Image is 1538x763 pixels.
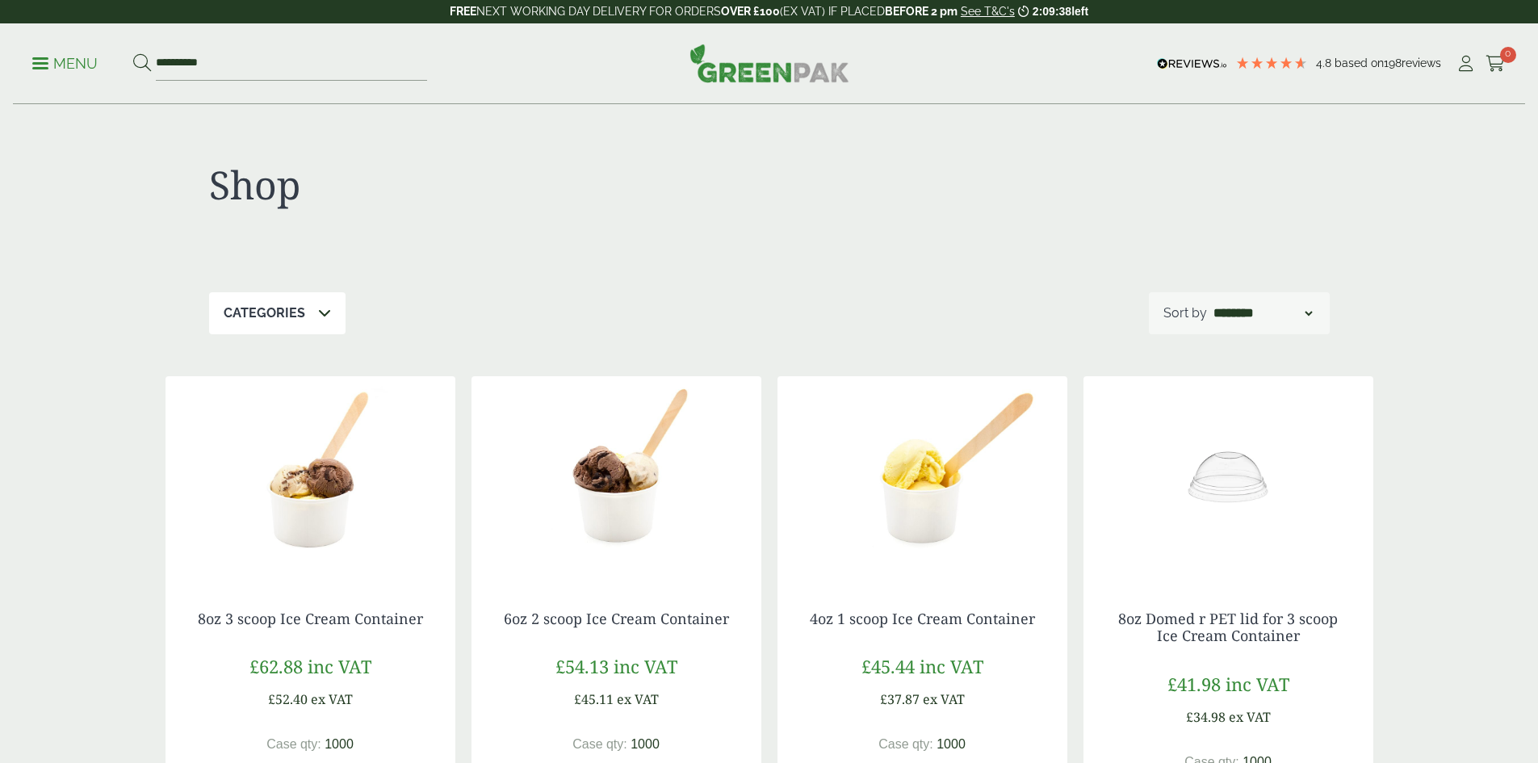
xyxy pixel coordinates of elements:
div: 4.79 Stars [1235,56,1308,70]
span: 198 [1384,57,1402,69]
strong: BEFORE 2 pm [885,5,958,18]
a: 4oz 1 scoop Ice Cream Container [810,609,1035,628]
img: 4oz Ice Cream lid [1083,376,1373,578]
span: 0 [1500,47,1516,63]
span: inc VAT [1226,672,1289,696]
strong: OVER £100 [721,5,780,18]
strong: FREE [450,5,476,18]
span: ex VAT [1229,708,1271,726]
h1: Shop [209,161,769,208]
span: inc VAT [920,654,983,678]
span: ex VAT [311,690,353,708]
img: GreenPak Supplies [689,44,849,82]
span: ex VAT [923,690,965,708]
span: 1000 [325,737,354,751]
span: 1000 [937,737,966,751]
a: 6oz 2 scoop Ice Cream Container [504,609,729,628]
span: 4.8 [1316,57,1335,69]
p: Sort by [1163,304,1207,323]
span: inc VAT [308,654,371,678]
a: 8oz 3 scoop Ice Cream Container [198,609,423,628]
span: £41.98 [1167,672,1221,696]
span: £45.11 [574,690,614,708]
span: Case qty: [266,737,321,751]
span: Case qty: [572,737,627,751]
img: 8oz 3 Scoop Ice Cream Container with Ice Cream [166,376,455,578]
span: inc VAT [614,654,677,678]
span: £62.88 [249,654,303,678]
span: £54.13 [555,654,609,678]
i: My Account [1456,56,1476,72]
span: reviews [1402,57,1441,69]
span: left [1071,5,1088,18]
span: £52.40 [268,690,308,708]
span: Case qty: [878,737,933,751]
span: 1000 [631,737,660,751]
span: £34.98 [1186,708,1226,726]
img: REVIEWS.io [1157,58,1227,69]
a: 0 [1486,52,1506,76]
span: £45.44 [861,654,915,678]
span: Based on [1335,57,1384,69]
select: Shop order [1210,304,1315,323]
span: 2:09:38 [1033,5,1071,18]
span: £37.87 [880,690,920,708]
img: 4oz 1 Scoop Ice Cream Container with Ice Cream [777,376,1067,578]
p: Menu [32,54,98,73]
p: Categories [224,304,305,323]
a: See T&C's [961,5,1015,18]
span: ex VAT [617,690,659,708]
img: 6oz 2 Scoop Ice Cream Container with Ice Cream [471,376,761,578]
a: 8oz Domed r PET lid for 3 scoop Ice Cream Container [1118,609,1338,646]
a: Menu [32,54,98,70]
i: Cart [1486,56,1506,72]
